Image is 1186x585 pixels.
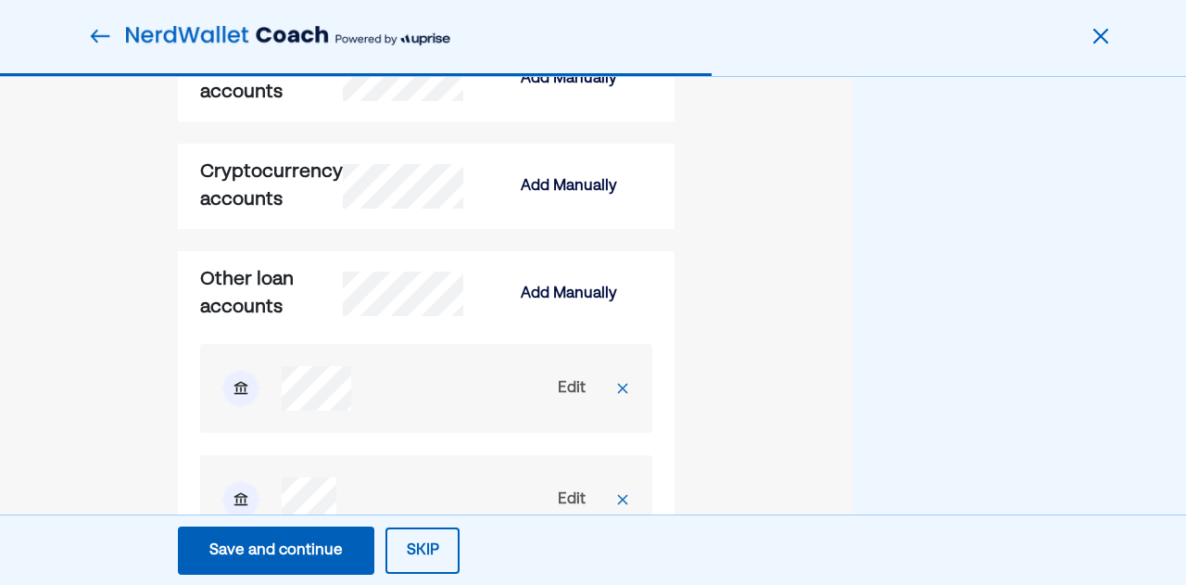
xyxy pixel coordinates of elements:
[558,489,586,511] div: Edit
[209,540,343,562] div: Save and continue
[200,51,343,107] div: Investment accounts
[521,283,617,305] div: Add Manually
[521,175,617,197] div: Add Manually
[385,528,460,574] button: Skip
[200,159,343,214] div: Cryptocurrency accounts
[178,527,374,575] button: Save and continue
[558,377,586,400] div: Edit
[521,68,617,90] div: Add Manually
[200,266,343,322] div: Other loan accounts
